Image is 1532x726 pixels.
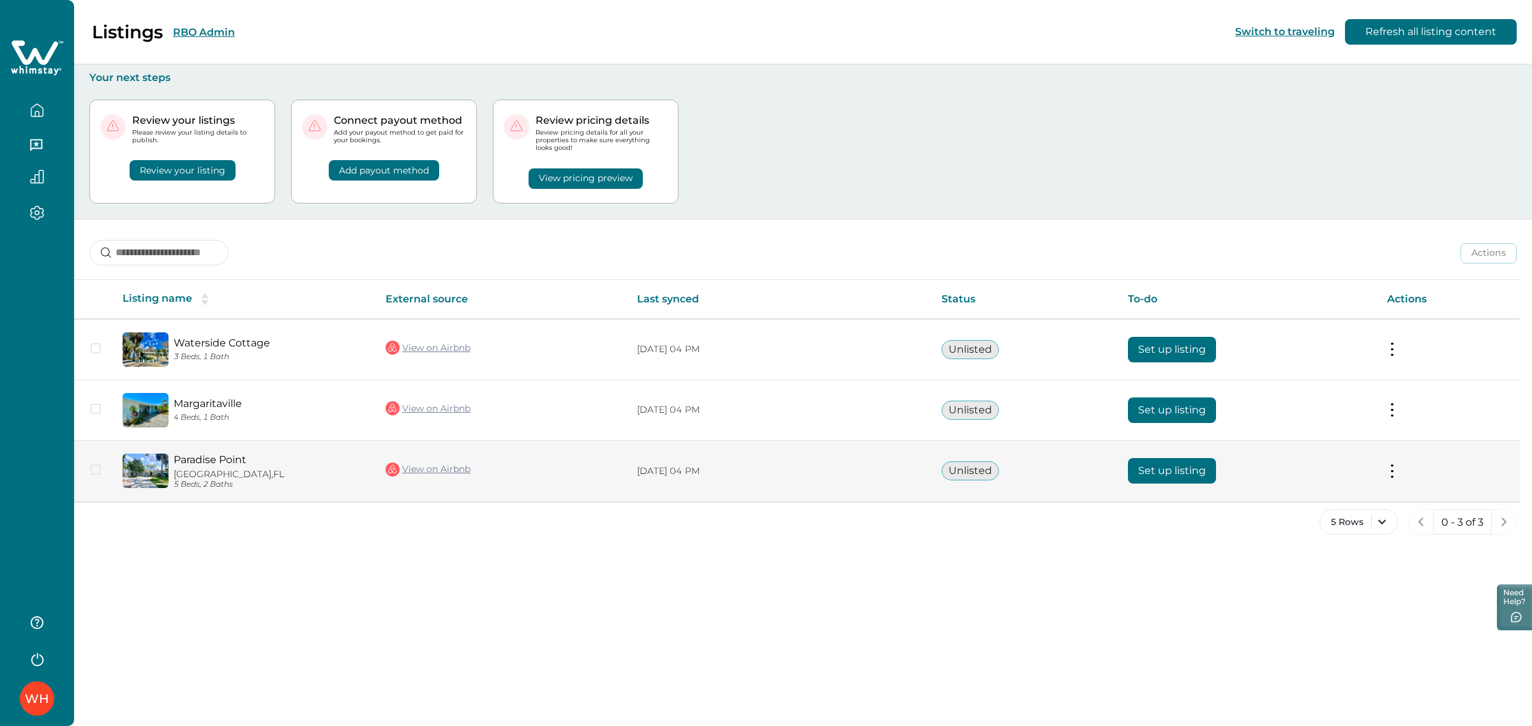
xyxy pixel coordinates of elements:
[529,168,643,189] button: View pricing preview
[536,129,668,152] p: Review pricing details for all your properties to make sure everything looks good!
[329,160,439,181] button: Add payout method
[25,683,49,714] div: Whimstay Host
[1118,280,1377,319] th: To-do
[132,129,264,144] p: Please review your listing details to publish.
[174,397,365,410] a: Margaritaville
[174,480,365,489] p: 5 Beds, 2 Baths
[627,280,931,319] th: Last synced
[132,114,264,127] p: Review your listings
[89,71,1517,84] p: Your next steps
[192,293,218,306] button: sorting
[942,401,999,420] button: Unlisted
[174,413,365,422] p: 4 Beds, 1 Bath
[173,26,235,38] button: RBO Admin
[1235,26,1335,38] button: Switch to traveling
[1128,397,1216,423] button: Set up listing
[130,160,236,181] button: Review your listing
[123,454,169,488] img: propertyImage_Paradise Point
[386,339,470,356] a: View on Airbnb
[375,280,627,319] th: External source
[637,404,921,417] p: [DATE] 04 PM
[174,454,365,466] a: Paradise Point
[174,469,365,480] p: [GEOGRAPHIC_DATA], FL
[174,337,365,349] a: Waterside Cottage
[1128,337,1216,362] button: Set up listing
[942,461,999,480] button: Unlisted
[1319,509,1398,535] button: 5 Rows
[123,332,169,367] img: propertyImage_Waterside Cottage
[1441,516,1483,529] p: 0 - 3 of 3
[931,280,1117,319] th: Status
[1491,509,1517,535] button: next page
[334,114,466,127] p: Connect payout method
[942,340,999,359] button: Unlisted
[1408,509,1434,535] button: previous page
[536,114,668,127] p: Review pricing details
[386,461,470,478] a: View on Airbnb
[174,352,365,362] p: 3 Beds, 1 Bath
[334,129,466,144] p: Add your payout method to get paid for your bookings.
[123,393,169,427] img: propertyImage_Margaritaville
[637,343,921,356] p: [DATE] 04 PM
[1433,509,1492,535] button: 0 - 3 of 3
[1377,280,1520,319] th: Actions
[386,400,470,417] a: View on Airbnb
[637,465,921,478] p: [DATE] 04 PM
[1461,243,1517,263] button: Actions
[1345,19,1517,45] button: Refresh all listing content
[92,21,163,43] p: Listings
[112,280,375,319] th: Listing name
[1128,458,1216,484] button: Set up listing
